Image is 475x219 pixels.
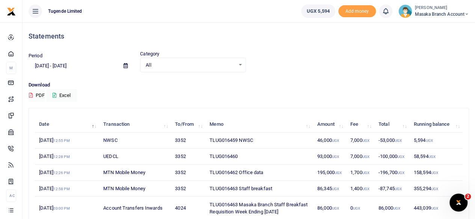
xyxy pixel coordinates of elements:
[53,171,70,175] small: 12:26 PM
[397,155,404,159] small: UGX
[398,4,412,18] img: profile-user
[410,181,463,197] td: 355,294
[53,206,70,210] small: 03:00 PM
[7,7,16,16] img: logo-small
[346,116,374,133] th: Fee: activate to sort column ascending
[415,11,469,18] span: Masaka Branch Account
[35,133,99,149] td: [DATE]
[338,5,376,18] span: Add money
[99,133,171,149] td: NWSC
[99,149,171,165] td: UEDCL
[171,133,205,149] td: 3352
[99,165,171,181] td: MTN Mobile Money
[6,62,16,74] li: M
[205,165,313,181] td: TLUG016462 Office data
[465,194,471,200] span: 2
[29,60,118,72] input: select period
[332,155,339,159] small: UGX
[313,116,346,133] th: Amount: activate to sort column ascending
[431,171,438,175] small: UGX
[410,149,463,165] td: 58,594
[346,165,374,181] td: 1,700
[332,187,339,191] small: UGX
[338,8,376,13] a: Add money
[338,5,376,18] li: Toup your wallet
[205,116,313,133] th: Memo: activate to sort column ascending
[29,81,469,89] p: Download
[298,4,338,18] li: Wallet ballance
[393,206,400,210] small: UGX
[307,7,330,15] span: UGX 5,594
[6,189,16,202] li: Ac
[53,139,70,143] small: 12:55 PM
[395,187,402,191] small: UGX
[46,89,77,102] button: Excel
[362,187,369,191] small: UGX
[346,181,374,197] td: 1,400
[410,116,463,133] th: Running balance: activate to sort column ascending
[410,165,463,181] td: 158,594
[29,89,45,102] button: PDF
[35,116,99,133] th: Date: activate to sort column descending
[425,139,433,143] small: UGX
[53,155,70,159] small: 12:28 PM
[415,5,469,11] small: [PERSON_NAME]
[374,133,410,149] td: -53,000
[45,8,85,15] span: Tugende Limited
[332,139,339,143] small: UGX
[374,149,410,165] td: -100,000
[171,116,205,133] th: To/From: activate to sort column ascending
[431,187,438,191] small: UGX
[346,149,374,165] td: 7,000
[99,181,171,197] td: MTN Mobile Money
[374,116,410,133] th: Total: activate to sort column ascending
[428,155,435,159] small: UGX
[53,187,70,191] small: 12:58 PM
[140,50,159,58] label: Category
[205,149,313,165] td: TLUG016460
[99,116,171,133] th: Transaction: activate to sort column ascending
[313,149,346,165] td: 93,000
[449,194,467,212] iframe: Intercom live chat
[35,165,99,181] td: [DATE]
[301,4,335,18] a: UGX 5,594
[205,181,313,197] td: TLUG016463 Staff breakfast
[29,32,469,40] h4: Statements
[146,61,235,69] span: All
[395,139,402,143] small: UGX
[313,133,346,149] td: 46,000
[171,149,205,165] td: 3352
[29,52,42,60] label: Period
[35,181,99,197] td: [DATE]
[431,206,438,210] small: UGX
[171,181,205,197] td: 3352
[362,139,369,143] small: UGX
[35,149,99,165] td: [DATE]
[398,4,469,18] a: profile-user [PERSON_NAME] Masaka Branch Account
[374,165,410,181] td: -196,700
[205,133,313,149] td: TLUG016459 NWSC
[346,133,374,149] td: 7,000
[397,171,404,175] small: UGX
[362,155,369,159] small: UGX
[362,171,369,175] small: UGX
[353,206,360,210] small: UGX
[313,181,346,197] td: 86,345
[410,133,463,149] td: 5,594
[374,181,410,197] td: -87,745
[171,165,205,181] td: 3352
[313,165,346,181] td: 195,000
[7,8,16,14] a: logo-small logo-large logo-large
[335,171,342,175] small: UGX
[332,206,339,210] small: UGX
